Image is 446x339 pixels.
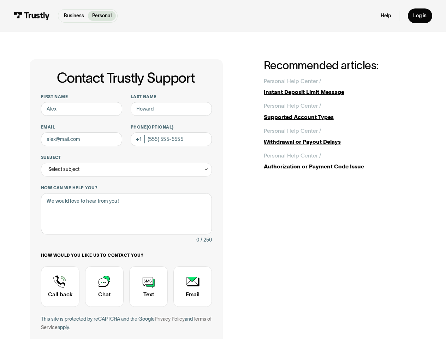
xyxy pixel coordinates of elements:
[131,124,212,130] label: Phone
[41,102,123,116] input: Alex
[131,102,212,116] input: Howard
[48,165,79,173] div: Select subject
[88,11,115,21] a: Personal
[264,88,416,96] div: Instant Deposit Limit Message
[264,162,416,171] div: Authorization or Payment Code Issue
[41,132,123,146] input: alex@mail.com
[264,77,416,96] a: Personal Help Center /Instant Deposit Limit Message
[413,13,427,19] div: Log in
[264,151,321,160] div: Personal Help Center /
[64,12,84,20] p: Business
[131,94,212,100] label: Last name
[41,163,212,177] div: Select subject
[201,236,212,244] div: / 250
[155,316,185,322] a: Privacy Policy
[60,11,88,21] a: Business
[264,102,416,121] a: Personal Help Center /Supported Account Types
[131,132,212,146] input: (555) 555-5555
[264,127,416,146] a: Personal Help Center /Withdrawal or Payout Delays
[264,59,416,71] h2: Recommended articles:
[41,252,212,258] label: How would you like us to contact you?
[264,138,416,146] div: Withdrawal or Payout Delays
[41,155,212,160] label: Subject
[196,236,199,244] div: 0
[264,102,321,110] div: Personal Help Center /
[41,185,212,191] label: How can we help you?
[41,316,212,330] a: Terms of Service
[408,8,432,23] a: Log in
[264,77,321,85] div: Personal Help Center /
[41,124,123,130] label: Email
[264,127,321,135] div: Personal Help Center /
[92,12,112,20] p: Personal
[41,94,123,100] label: First name
[147,125,174,129] span: (Optional)
[381,13,391,19] a: Help
[40,70,212,85] h1: Contact Trustly Support
[264,113,416,121] div: Supported Account Types
[14,12,50,19] img: Trustly Logo
[264,151,416,171] a: Personal Help Center /Authorization or Payment Code Issue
